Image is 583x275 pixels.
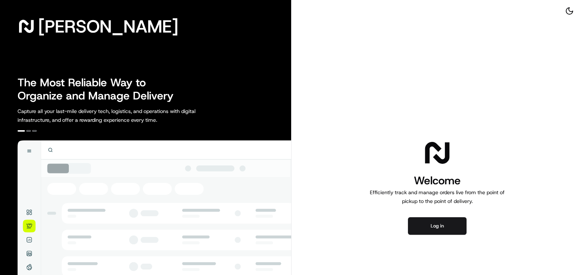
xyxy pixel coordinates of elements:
h1: Welcome [367,173,508,188]
p: Capture all your last-mile delivery tech, logistics, and operations with digital infrastructure, ... [18,107,229,124]
h2: The Most Reliable Way to Organize and Manage Delivery [18,76,182,102]
span: [PERSON_NAME] [38,19,178,34]
button: Log in [408,217,467,235]
p: Efficiently track and manage orders live from the point of pickup to the point of delivery. [367,188,508,206]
